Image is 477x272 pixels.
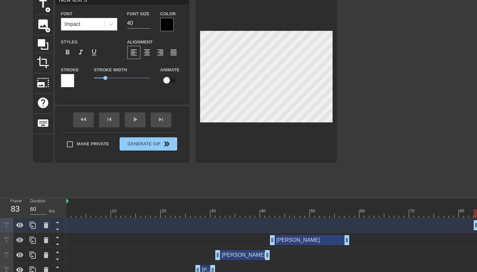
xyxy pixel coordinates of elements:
span: Make Private [77,141,109,147]
span: format_align_right [156,48,164,56]
span: format_align_justify [170,48,178,56]
span: drag_handle [214,252,221,258]
div: 50 [310,208,316,214]
span: format_italic [77,48,85,56]
label: Duration [30,199,45,203]
div: Frame [5,198,25,217]
div: 40 [261,208,267,214]
span: drag_handle [344,237,350,243]
span: format_align_left [130,48,138,56]
span: skip_next [157,115,165,123]
div: 10 [112,208,118,214]
span: play_arrow [131,115,139,123]
span: help [37,97,49,109]
span: format_bold [64,48,72,56]
span: keyboard [37,117,49,129]
div: 70 [410,208,416,214]
label: Alignment [127,39,153,45]
span: add_circle [45,7,51,13]
label: Color [160,11,176,17]
label: Animate [160,67,180,73]
span: image [37,18,49,31]
span: drag_handle [269,237,276,243]
div: 60 [360,208,366,214]
label: Stroke [61,67,79,73]
div: 83 [10,203,20,215]
span: crop [37,56,49,69]
div: Impact [65,20,80,28]
label: Stroke Width [94,67,127,73]
span: photo_size_select_large [37,76,49,89]
span: skip_previous [105,115,113,123]
div: 80 [459,208,465,214]
span: fast_rewind [79,115,87,123]
div: 30 [211,208,217,214]
label: Font Size [127,11,150,17]
div: 20 [161,208,167,214]
span: Generate Gif [122,140,174,148]
label: Styles [61,39,78,45]
span: format_align_center [143,48,151,56]
label: Font [61,11,73,17]
span: format_underline [90,48,98,56]
span: double_arrow [163,140,171,148]
span: drag_handle [264,252,271,258]
span: add_circle [45,27,51,33]
button: Generate Gif [120,137,177,151]
div: ms [49,208,55,215]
